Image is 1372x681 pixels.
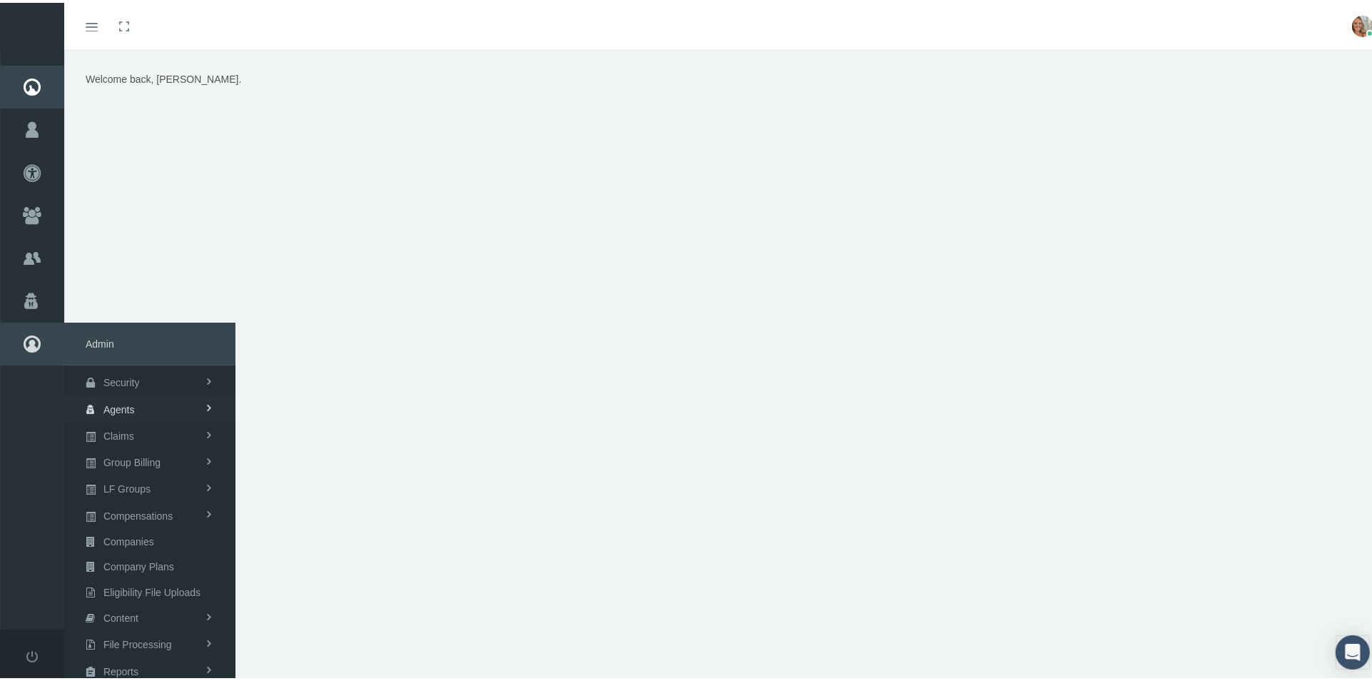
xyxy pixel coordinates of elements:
[103,630,172,654] span: File Processing
[103,501,173,525] span: Compensations
[103,421,134,445] span: Claims
[64,367,235,392] a: Security
[103,603,138,627] span: Content
[64,526,235,551] a: Companies
[64,655,235,680] a: Reports
[103,577,200,602] span: Eligibility File Uploads
[64,473,235,498] a: LF Groups
[64,551,235,576] a: Company Plans
[64,393,235,418] a: Agents
[64,629,235,654] a: File Processing
[103,527,154,551] span: Companies
[64,420,235,445] a: Claims
[103,552,174,576] span: Company Plans
[103,474,151,498] span: LF Groups
[64,320,235,363] span: Admin
[64,602,235,627] a: Content
[103,448,161,472] span: Group Billing
[103,368,140,392] span: Security
[64,500,235,525] a: Compensations
[1336,632,1370,667] div: Open Intercom Messenger
[103,395,135,419] span: Agents
[64,447,235,472] a: Group Billing
[103,657,138,681] span: Reports
[86,71,241,82] span: Welcome back, [PERSON_NAME].
[64,576,235,601] a: Eligibility File Uploads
